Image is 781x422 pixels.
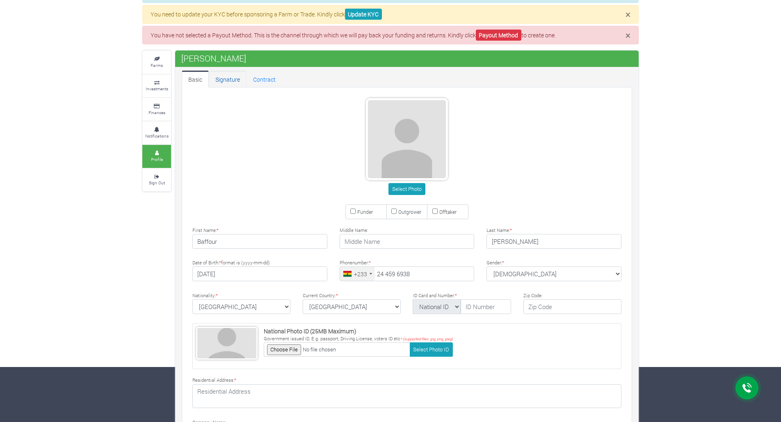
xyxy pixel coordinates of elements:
[151,156,163,162] small: Profile
[148,110,165,115] small: Finances
[354,270,367,278] div: +233
[151,10,630,18] p: You need to update your KYC before sponsoring a Farm or Trade. Kindly click
[264,327,356,335] strong: National Photo ID (25MB Maximum)
[142,51,171,73] a: Farms
[400,337,453,341] i: * (supported files .jpg, png, jpeg)
[340,267,375,281] div: Ghana (Gaana): +233
[149,180,165,186] small: Sign Out
[209,71,247,87] a: Signature
[179,50,248,67] span: [PERSON_NAME]
[182,71,209,87] a: Basic
[486,234,621,249] input: Last Name
[192,292,218,299] label: Nationality:
[523,292,542,299] label: Zip Code:
[142,145,171,167] a: Profile
[391,209,397,214] input: Outgrower
[626,29,630,41] span: ×
[345,9,382,20] a: Update KYC
[413,292,457,299] label: ID Card and Number:
[151,62,163,68] small: Farms
[303,292,338,299] label: Current Country:
[192,377,236,384] label: Residential Address:
[357,209,373,215] small: Funder
[476,30,521,41] a: Payout Method
[626,8,630,21] span: ×
[192,259,270,266] label: Date of Birth: format is (yyyy-mm-dd)
[398,209,421,215] small: Outgrower
[523,299,621,314] input: Zip Code
[151,31,630,39] p: You have not selected a Payout Method. This is the channel through which we will pay back your fu...
[432,209,438,214] input: Offtaker
[247,71,282,87] a: Contract
[142,75,171,97] a: Investments
[439,209,457,215] small: Offtaker
[264,335,453,342] p: Government issued ID. E.g. passport, Driving License, voters ID etc
[486,259,504,266] label: Gender:
[388,183,425,195] button: Select Photo
[142,169,171,191] a: Sign Out
[192,266,327,281] input: Type Date of Birth (YYYY-MM-DD)
[192,227,219,234] label: First Name:
[461,299,511,314] input: ID Number
[410,342,453,357] button: Select Photo ID
[340,259,371,266] label: Phonenumber:
[350,209,356,214] input: Funder
[142,98,171,121] a: Finances
[340,234,475,249] input: Middle Name
[146,86,168,92] small: Investments
[192,234,327,249] input: First Name
[340,227,368,234] label: Middle Name:
[340,266,475,281] input: Phone Number
[486,227,512,234] label: Last Name:
[142,122,171,144] a: Notifications
[626,31,630,40] button: Close
[145,133,169,139] small: Notifications
[626,10,630,19] button: Close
